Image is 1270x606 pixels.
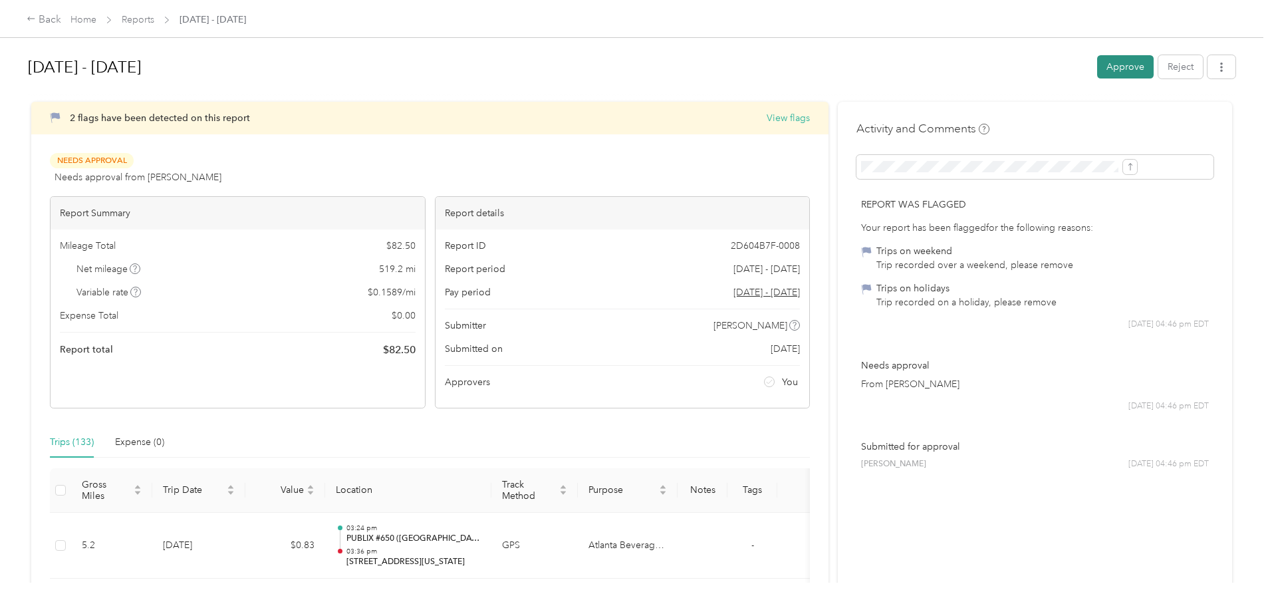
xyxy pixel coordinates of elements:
[245,468,325,513] th: Value
[386,239,416,253] span: $ 82.50
[368,285,416,299] span: $ 0.1589 / mi
[383,342,416,358] span: $ 82.50
[134,483,142,491] span: caret-up
[578,513,678,579] td: Atlanta Beverage Company
[445,239,486,253] span: Report ID
[767,111,810,125] button: View flags
[346,547,481,556] p: 03:36 pm
[346,556,481,568] p: [STREET_ADDRESS][US_STATE]
[659,483,667,491] span: caret-up
[782,375,798,389] span: You
[392,309,416,323] span: $ 0.00
[445,262,505,276] span: Report period
[134,489,142,497] span: caret-down
[445,319,486,333] span: Submitter
[1196,531,1270,606] iframe: Everlance-gr Chat Button Frame
[733,285,800,299] span: Go to pay period
[346,524,481,533] p: 03:24 pm
[70,112,250,124] span: 2 flags have been detected on this report
[445,375,490,389] span: Approvers
[70,14,96,25] a: Home
[51,197,425,229] div: Report Summary
[861,221,1209,235] div: Your report has been flagged for the following reasons:
[727,468,777,513] th: Tags
[325,468,491,513] th: Location
[379,262,416,276] span: 519.2 mi
[1128,458,1209,470] span: [DATE] 04:46 pm EDT
[436,197,810,229] div: Report details
[60,309,118,323] span: Expense Total
[1128,319,1209,331] span: [DATE] 04:46 pm EDT
[445,342,503,356] span: Submitted on
[152,468,245,513] th: Trip Date
[60,239,116,253] span: Mileage Total
[256,484,304,496] span: Value
[659,489,667,497] span: caret-down
[122,14,154,25] a: Reports
[1128,400,1209,412] span: [DATE] 04:46 pm EDT
[559,489,567,497] span: caret-down
[180,13,246,27] span: [DATE] - [DATE]
[588,484,656,496] span: Purpose
[502,479,557,502] span: Track Method
[578,468,678,513] th: Purpose
[115,435,164,450] div: Expense (0)
[307,489,315,497] span: caret-down
[876,295,1057,309] div: Trip recorded on a holiday, please remove
[76,262,141,276] span: Net mileage
[227,483,235,491] span: caret-up
[751,539,754,551] span: -
[50,153,134,168] span: Needs Approval
[856,120,989,137] h4: Activity and Comments
[82,479,131,502] span: Gross Miles
[152,513,245,579] td: [DATE]
[861,198,1209,212] p: Report was flagged
[678,468,727,513] th: Notes
[733,262,800,276] span: [DATE] - [DATE]
[163,484,224,496] span: Trip Date
[713,319,787,333] span: [PERSON_NAME]
[55,170,221,184] span: Needs approval from [PERSON_NAME]
[731,239,800,253] span: 2D604B7F-0008
[307,483,315,491] span: caret-up
[1097,55,1154,78] button: Approve
[60,343,113,357] span: Report total
[771,342,800,356] span: [DATE]
[445,285,491,299] span: Pay period
[491,513,578,579] td: GPS
[559,483,567,491] span: caret-up
[876,258,1073,272] div: Trip recorded over a weekend, please remove
[76,285,142,299] span: Variable rate
[50,435,94,450] div: Trips (133)
[861,377,1209,391] p: From [PERSON_NAME]
[346,533,481,545] p: PUBLIX #650 ([GEOGRAPHIC_DATA])
[227,489,235,497] span: caret-down
[71,468,152,513] th: Gross Miles
[27,12,61,28] div: Back
[245,513,325,579] td: $0.83
[28,51,1088,83] h1: Sep 1 - 30, 2025
[491,468,578,513] th: Track Method
[861,458,926,470] span: [PERSON_NAME]
[861,359,1209,373] p: Needs approval
[876,244,1073,258] div: Trips on weekend
[1158,55,1203,78] button: Reject
[861,440,1209,454] p: Submitted for approval
[71,513,152,579] td: 5.2
[876,281,1057,295] div: Trips on holidays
